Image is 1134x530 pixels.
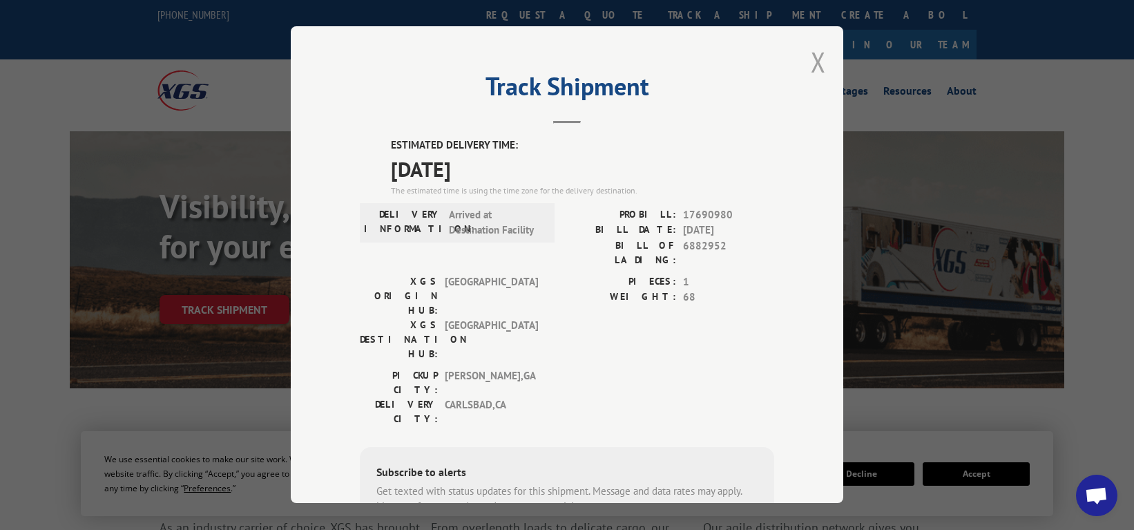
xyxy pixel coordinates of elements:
div: Get texted with status updates for this shipment. Message and data rates may apply. Message frequ... [376,484,758,515]
span: 6882952 [683,238,774,267]
span: [DATE] [391,153,774,184]
label: BILL OF LADING: [567,238,676,267]
button: Close modal [811,44,826,80]
span: CARLSBAD , CA [445,397,538,426]
span: [GEOGRAPHIC_DATA] [445,274,538,318]
label: PICKUP CITY: [360,368,438,397]
span: 68 [683,290,774,305]
div: Subscribe to alerts [376,464,758,484]
div: Open chat [1076,475,1117,516]
label: DELIVERY INFORMATION: [364,207,442,238]
label: PROBILL: [567,207,676,223]
label: WEIGHT: [567,290,676,305]
span: Arrived at Destination Facility [449,207,542,238]
label: XGS DESTINATION HUB: [360,318,438,361]
span: 17690980 [683,207,774,223]
label: XGS ORIGIN HUB: [360,274,438,318]
label: ESTIMATED DELIVERY TIME: [391,138,774,153]
label: PIECES: [567,274,676,290]
span: 1 [683,274,774,290]
h2: Track Shipment [360,77,774,103]
span: [GEOGRAPHIC_DATA] [445,318,538,361]
label: BILL DATE: [567,223,676,238]
span: [DATE] [683,223,774,238]
div: The estimated time is using the time zone for the delivery destination. [391,184,774,197]
label: DELIVERY CITY: [360,397,438,426]
span: [PERSON_NAME] , GA [445,368,538,397]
